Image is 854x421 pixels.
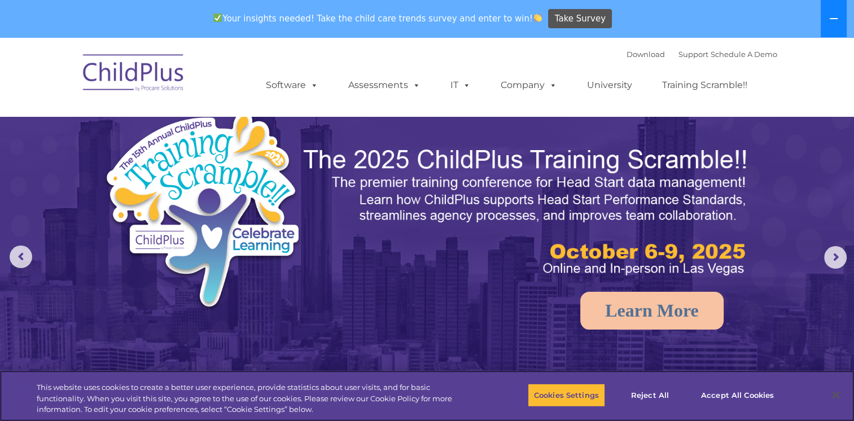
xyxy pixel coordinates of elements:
[77,46,190,103] img: ChildPlus by Procare Solutions
[576,74,643,97] a: University
[627,50,665,59] a: Download
[695,383,780,407] button: Accept All Cookies
[337,74,432,97] a: Assessments
[157,121,205,129] span: Phone number
[37,382,470,415] div: This website uses cookies to create a better user experience, provide statistics about user visit...
[824,383,848,407] button: Close
[627,50,777,59] font: |
[580,292,724,330] a: Learn More
[548,9,612,29] a: Take Survey
[533,14,542,22] img: 👏
[209,7,547,29] span: Your insights needed! Take the child care trends survey and enter to win!
[711,50,777,59] a: Schedule A Demo
[439,74,482,97] a: IT
[615,383,685,407] button: Reject All
[651,74,759,97] a: Training Scramble!!
[678,50,708,59] a: Support
[213,14,222,22] img: ✅
[489,74,568,97] a: Company
[157,74,191,83] span: Last name
[255,74,330,97] a: Software
[528,383,605,407] button: Cookies Settings
[555,9,606,29] span: Take Survey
